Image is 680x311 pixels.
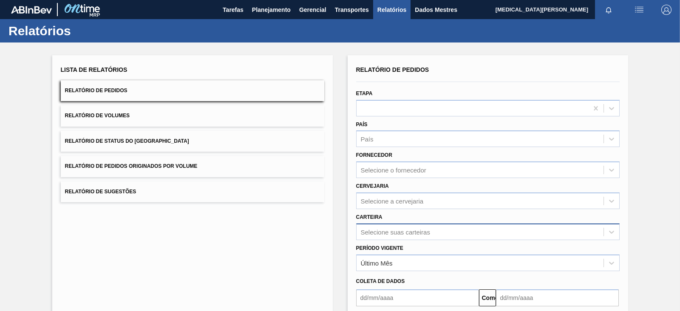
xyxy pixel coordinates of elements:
[356,278,405,284] font: Coleta de dados
[61,80,324,101] button: Relatório de Pedidos
[356,289,479,306] input: dd/mm/aaaa
[479,289,496,306] button: Comeu
[356,66,429,73] font: Relatório de Pedidos
[356,122,368,127] font: País
[65,189,136,195] font: Relatório de Sugestões
[661,5,671,15] img: Sair
[61,131,324,152] button: Relatório de Status do [GEOGRAPHIC_DATA]
[223,6,244,13] font: Tarefas
[61,66,127,73] font: Lista de Relatórios
[356,245,403,251] font: Período Vigente
[335,6,369,13] font: Transportes
[356,152,392,158] font: Fornecedor
[361,167,426,174] font: Selecione o fornecedor
[65,113,130,119] font: Relatório de Volumes
[361,136,374,143] font: País
[299,6,326,13] font: Gerencial
[61,156,324,177] button: Relatório de Pedidos Originados por Volume
[377,6,406,13] font: Relatórios
[8,24,71,38] font: Relatórios
[496,289,619,306] input: dd/mm/aaaa
[356,214,382,220] font: Carteira
[65,88,127,93] font: Relatório de Pedidos
[11,6,52,14] img: TNhmsLtSVTkK8tSr43FrP2fwEKptu5GPRR3wAAAABJRU5ErkJggg==
[361,228,430,235] font: Selecione suas carteiras
[61,181,324,202] button: Relatório de Sugestões
[361,197,424,204] font: Selecione a cervejaria
[415,6,457,13] font: Dados Mestres
[361,259,393,266] font: Último Mês
[252,6,291,13] font: Planejamento
[496,6,588,13] font: [MEDICAL_DATA][PERSON_NAME]
[356,90,373,96] font: Etapa
[482,294,502,301] font: Comeu
[65,164,198,170] font: Relatório de Pedidos Originados por Volume
[634,5,644,15] img: ações do usuário
[61,105,324,126] button: Relatório de Volumes
[65,138,189,144] font: Relatório de Status do [GEOGRAPHIC_DATA]
[356,183,389,189] font: Cervejaria
[595,4,622,16] button: Notificações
